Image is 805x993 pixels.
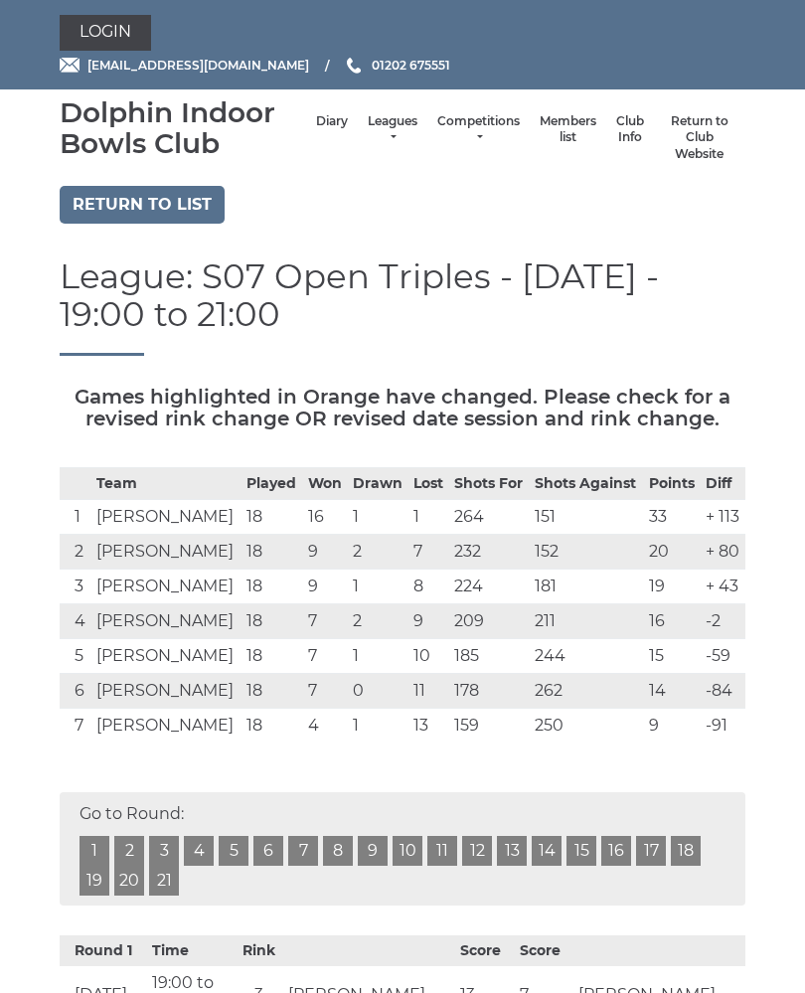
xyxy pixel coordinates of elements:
[701,709,745,744] td: -91
[462,836,492,866] a: 12
[234,935,283,966] th: Rink
[644,709,701,744] td: 9
[149,866,179,896] a: 21
[449,535,530,570] td: 232
[303,639,348,674] td: 7
[316,113,348,130] a: Diary
[701,535,745,570] td: + 80
[348,604,408,639] td: 2
[530,500,644,535] td: 151
[241,570,302,604] td: 18
[701,500,745,535] td: + 113
[449,639,530,674] td: 185
[303,570,348,604] td: 9
[408,535,449,570] td: 7
[348,674,408,709] td: 0
[348,535,408,570] td: 2
[449,709,530,744] td: 159
[303,500,348,535] td: 16
[91,709,242,744] td: [PERSON_NAME]
[530,604,644,639] td: 211
[636,836,666,866] a: 17
[408,639,449,674] td: 10
[219,836,248,866] a: 5
[408,709,449,744] td: 13
[253,836,283,866] a: 6
[91,500,242,535] td: [PERSON_NAME]
[671,836,701,866] a: 18
[644,674,701,709] td: 14
[91,674,242,709] td: [PERSON_NAME]
[344,56,450,75] a: Phone us 01202 675551
[449,500,530,535] td: 264
[455,935,515,966] th: Score
[241,500,302,535] td: 18
[60,792,745,906] div: Go to Round:
[114,836,144,866] a: 2
[449,674,530,709] td: 178
[566,836,596,866] a: 15
[530,674,644,709] td: 262
[91,639,242,674] td: [PERSON_NAME]
[114,866,144,896] a: 20
[644,468,701,500] th: Points
[241,468,302,500] th: Played
[701,604,745,639] td: -2
[408,500,449,535] td: 1
[530,639,644,674] td: 244
[60,535,91,570] td: 2
[184,836,214,866] a: 4
[408,674,449,709] td: 11
[149,836,179,866] a: 3
[80,836,109,866] a: 1
[60,935,147,966] th: Round 1
[348,570,408,604] td: 1
[515,935,574,966] th: Score
[60,709,91,744] td: 7
[303,604,348,639] td: 7
[147,935,235,966] th: Time
[530,709,644,744] td: 250
[644,500,701,535] td: 33
[241,535,302,570] td: 18
[408,468,449,500] th: Lost
[60,386,745,429] h5: Games highlighted in Orange have changed. Please check for a revised rink change OR revised date ...
[701,674,745,709] td: -84
[497,836,527,866] a: 13
[60,97,306,159] div: Dolphin Indoor Bowls Club
[303,674,348,709] td: 7
[241,674,302,709] td: 18
[60,674,91,709] td: 6
[532,836,562,866] a: 14
[60,56,309,75] a: Email [EMAIL_ADDRESS][DOMAIN_NAME]
[80,866,109,896] a: 19
[347,58,361,74] img: Phone us
[60,604,91,639] td: 4
[393,836,422,866] a: 10
[323,836,353,866] a: 8
[60,258,745,356] h1: League: S07 Open Triples - [DATE] - 19:00 to 21:00
[91,604,242,639] td: [PERSON_NAME]
[91,535,242,570] td: [PERSON_NAME]
[368,113,417,146] a: Leagues
[241,604,302,639] td: 18
[644,570,701,604] td: 19
[408,570,449,604] td: 8
[303,709,348,744] td: 4
[60,58,80,73] img: Email
[60,15,151,51] a: Login
[644,535,701,570] td: 20
[87,58,309,73] span: [EMAIL_ADDRESS][DOMAIN_NAME]
[408,604,449,639] td: 9
[530,468,644,500] th: Shots Against
[303,535,348,570] td: 9
[241,639,302,674] td: 18
[701,639,745,674] td: -59
[60,186,225,224] a: Return to list
[427,836,457,866] a: 11
[60,639,91,674] td: 5
[449,604,530,639] td: 209
[701,570,745,604] td: + 43
[540,113,596,146] a: Members list
[372,58,450,73] span: 01202 675551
